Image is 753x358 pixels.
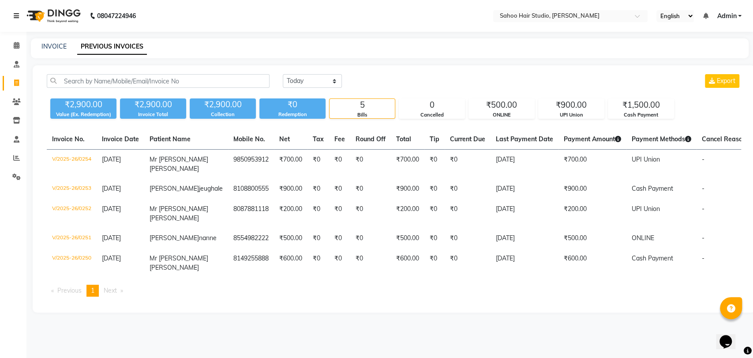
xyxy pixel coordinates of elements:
span: Payment Amount [564,135,621,143]
iframe: chat widget [716,323,744,349]
span: [PERSON_NAME] [150,185,199,192]
span: Fee [334,135,345,143]
span: Current Due [450,135,485,143]
td: ₹0 [329,199,350,228]
span: [DATE] [102,254,121,262]
td: ₹0 [445,179,491,199]
td: ₹200.00 [391,199,424,228]
td: V/2025-26/0253 [47,179,97,199]
span: [DATE] [102,155,121,163]
td: ₹200.00 [558,199,626,228]
span: Export [717,77,735,85]
div: Invoice Total [120,111,186,118]
nav: Pagination [47,285,741,297]
td: V/2025-26/0250 [47,249,97,278]
td: V/2025-26/0251 [47,228,97,249]
td: ₹900.00 [558,179,626,199]
span: Payment Methods [632,135,691,143]
span: Invoice No. [52,135,85,143]
td: ₹900.00 [391,179,424,199]
td: V/2025-26/0254 [47,150,97,179]
span: Last Payment Date [496,135,553,143]
span: UPI Union [632,205,660,213]
td: [DATE] [491,199,558,228]
td: 8149255888 [228,249,274,278]
td: ₹0 [350,199,391,228]
div: Redemption [259,111,326,118]
td: [DATE] [491,150,558,179]
td: ₹0 [445,228,491,249]
img: logo [22,4,83,28]
td: ₹0 [445,199,491,228]
td: ₹0 [445,150,491,179]
div: ₹2,900.00 [120,98,186,111]
div: Value (Ex. Redemption) [50,111,116,118]
span: [PERSON_NAME] [150,214,199,222]
span: [PERSON_NAME] [150,264,199,271]
div: ₹2,900.00 [50,98,116,111]
span: Mr [PERSON_NAME] [150,155,208,163]
span: UPI Union [632,155,660,163]
a: INVOICE [41,42,67,50]
span: Patient Name [150,135,191,143]
td: ₹500.00 [391,228,424,249]
div: Cash Payment [608,111,674,119]
td: ₹0 [350,249,391,278]
span: Cash Payment [632,254,673,262]
div: 5 [330,99,395,111]
td: ₹0 [424,150,445,179]
td: 9850953912 [228,150,274,179]
span: [PERSON_NAME] [150,234,199,242]
span: Cancel Reason [702,135,746,143]
td: ₹0 [445,249,491,278]
td: 8087881118 [228,199,274,228]
div: ONLINE [469,111,534,119]
span: Cash Payment [632,185,673,192]
td: ₹0 [350,228,391,249]
span: Mr [PERSON_NAME] [150,205,208,213]
input: Search by Name/Mobile/Email/Invoice No [47,74,270,88]
td: ₹500.00 [558,228,626,249]
td: ₹0 [307,150,329,179]
span: [DATE] [102,185,121,192]
td: ₹0 [307,228,329,249]
span: ONLINE [632,234,654,242]
td: ₹0 [424,228,445,249]
td: ₹700.00 [274,150,307,179]
span: jeughale [199,185,223,192]
div: Bills [330,111,395,119]
td: ₹700.00 [558,150,626,179]
td: ₹0 [329,228,350,249]
td: ₹0 [424,199,445,228]
div: 0 [399,99,465,111]
span: Invoice Date [102,135,139,143]
td: ₹0 [329,150,350,179]
span: Total [396,135,411,143]
td: ₹700.00 [391,150,424,179]
td: ₹600.00 [274,249,307,278]
td: V/2025-26/0252 [47,199,97,228]
td: [DATE] [491,179,558,199]
span: - [702,205,704,213]
span: Next [104,286,117,294]
td: ₹600.00 [391,249,424,278]
span: Previous [57,286,82,294]
span: Round Off [356,135,386,143]
td: 8108800555 [228,179,274,199]
td: ₹0 [307,249,329,278]
span: Tip [430,135,439,143]
span: - [702,185,704,192]
span: - [702,254,704,262]
td: ₹0 [350,179,391,199]
td: ₹0 [350,150,391,179]
span: Admin [717,11,736,21]
td: ₹0 [329,249,350,278]
td: ₹0 [329,179,350,199]
td: ₹0 [307,179,329,199]
div: ₹2,900.00 [190,98,256,111]
div: ₹0 [259,98,326,111]
div: Collection [190,111,256,118]
span: [DATE] [102,205,121,213]
div: UPI Union [539,111,604,119]
span: - [702,155,704,163]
